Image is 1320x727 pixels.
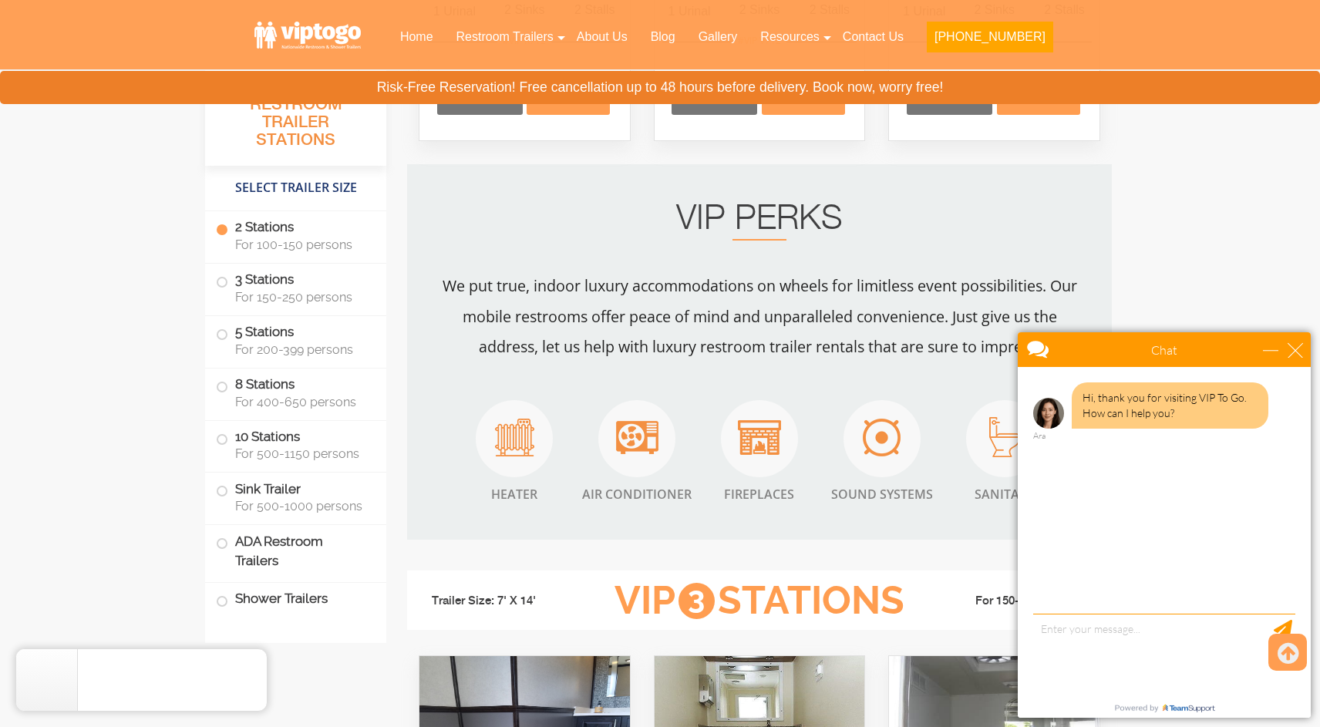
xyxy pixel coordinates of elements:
span: Heater [476,485,553,503]
label: 8 Stations [216,369,375,416]
span: For 150-250 persons [235,290,368,305]
a: Book Now [525,91,612,104]
a: Quick Quote [907,91,995,104]
a: Home [389,20,445,54]
p: We put true, indoor luxury accommodations on wheels for limitless event possibilities. Our mobile... [438,271,1081,362]
a: Restroom Trailers [445,20,565,54]
span: For 500-1150 persons [235,446,368,461]
img: an icon of Air Conditioner [616,421,658,454]
img: an icon of Air Fire Place [738,420,781,455]
iframe: Live Chat Box [1009,323,1320,727]
label: 10 Stations [216,421,375,469]
h2: VIP PERKS [438,204,1081,241]
label: 3 Stations [216,264,375,311]
span: For 100-150 persons [235,237,368,252]
a: Book Now [995,91,1082,104]
a: Book Now [759,91,847,104]
a: Quick Quote [437,91,525,104]
img: an icon of Air Sanitar [989,417,1020,457]
label: Shower Trailers [216,583,375,616]
span: For 200-399 persons [235,342,368,357]
label: 2 Stations [216,211,375,259]
span: Sanitary [966,485,1043,503]
span: Fireplaces [721,485,798,503]
img: an icon of Heater [495,419,534,456]
h4: Select Trailer Size [205,173,386,203]
a: Blog [639,20,687,54]
li: For 150-250 Persons [928,592,1101,611]
a: [PHONE_NUMBER] [915,20,1065,62]
a: Quick Quote [672,91,759,104]
h3: VIP Stations [591,580,928,622]
span: For 400-650 persons [235,395,368,409]
span: Sound Systems [831,485,933,503]
button: [PHONE_NUMBER] [927,22,1053,52]
label: Sink Trailer [216,473,375,520]
a: Resources [749,20,830,54]
li: Trailer Size: 7' X 14' [418,578,591,624]
h3: All Portable Restroom Trailer Stations [205,73,386,166]
label: ADA Restroom Trailers [216,525,375,577]
a: Contact Us [831,20,915,54]
a: Gallery [687,20,749,54]
span: Air Conditioner [582,485,692,503]
img: an icon of Air Sound System [863,419,901,456]
label: 5 Stations [216,316,375,364]
a: About Us [565,20,639,54]
span: 3 [679,583,715,619]
span: For 500-1000 persons [235,499,368,513]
